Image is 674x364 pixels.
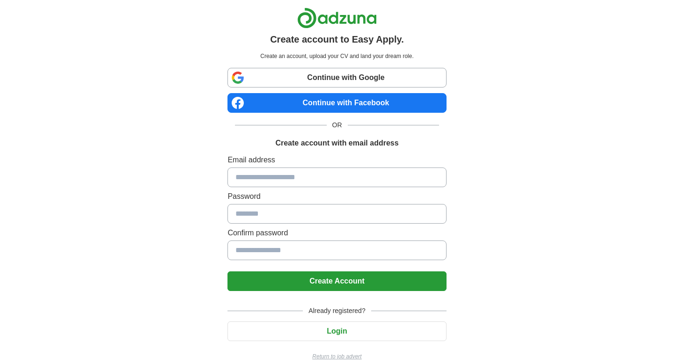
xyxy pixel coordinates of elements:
[270,32,404,46] h1: Create account to Easy Apply.
[227,352,446,361] a: Return to job advert
[227,68,446,87] a: Continue with Google
[227,271,446,291] button: Create Account
[227,327,446,335] a: Login
[229,52,444,60] p: Create an account, upload your CV and land your dream role.
[327,120,348,130] span: OR
[227,227,446,239] label: Confirm password
[227,321,446,341] button: Login
[275,138,398,149] h1: Create account with email address
[227,154,446,166] label: Email address
[297,7,377,29] img: Adzuna logo
[227,191,446,202] label: Password
[227,93,446,113] a: Continue with Facebook
[303,306,371,316] span: Already registered?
